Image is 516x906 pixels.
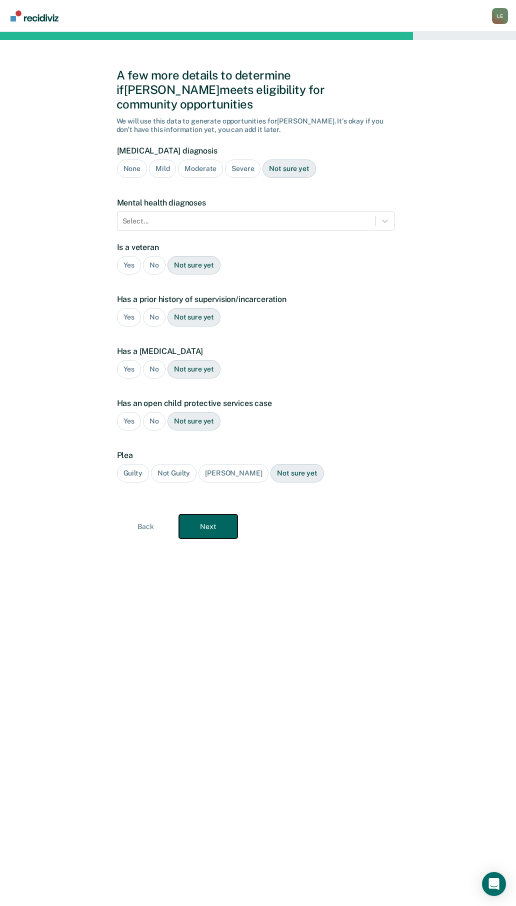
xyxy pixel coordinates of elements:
[117,256,141,274] div: Yes
[225,159,260,178] div: Severe
[117,198,394,207] label: Mental health diagnoses
[482,872,506,896] div: Open Intercom Messenger
[149,159,176,178] div: Mild
[117,308,141,326] div: Yes
[143,308,165,326] div: No
[117,346,394,356] label: Has a [MEDICAL_DATA]
[198,464,268,482] div: [PERSON_NAME]
[117,450,394,460] label: Plea
[143,412,165,430] div: No
[116,514,175,538] button: Back
[179,514,237,538] button: Next
[167,256,220,274] div: Not sure yet
[270,464,323,482] div: Not sure yet
[117,398,394,408] label: Has an open child protective services case
[167,308,220,326] div: Not sure yet
[117,294,394,304] label: Has a prior history of supervision/incarceration
[117,360,141,378] div: Yes
[117,242,394,252] label: Is a veteran
[143,360,165,378] div: No
[10,10,58,21] img: Recidiviz
[117,146,394,155] label: [MEDICAL_DATA] diagnosis
[116,117,400,134] div: We will use this data to generate opportunities for [PERSON_NAME] . It's okay if you don't have t...
[167,360,220,378] div: Not sure yet
[117,159,147,178] div: None
[178,159,223,178] div: Moderate
[117,464,149,482] div: Guilty
[492,8,508,24] button: Profile dropdown button
[117,412,141,430] div: Yes
[262,159,315,178] div: Not sure yet
[167,412,220,430] div: Not sure yet
[492,8,508,24] div: L E
[151,464,197,482] div: Not Guilty
[143,256,165,274] div: No
[116,68,400,111] div: A few more details to determine if [PERSON_NAME] meets eligibility for community opportunities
